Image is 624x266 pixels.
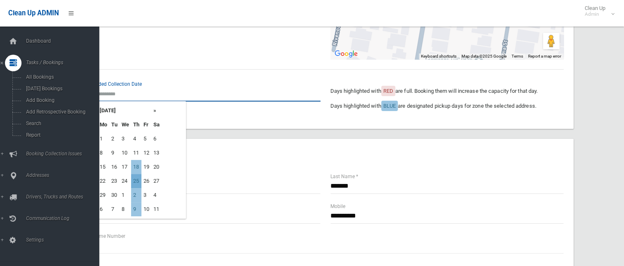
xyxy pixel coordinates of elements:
td: 10 [141,202,151,216]
span: Tasks / Bookings [24,60,105,65]
td: 12 [141,146,151,160]
span: Addresses [24,172,105,178]
td: 16 [109,160,120,174]
td: 6 [98,202,109,216]
span: Dashboard [24,38,105,44]
td: 2 [131,188,141,202]
span: Add Booking [24,97,98,103]
td: 8 [98,146,109,160]
td: 15 [98,160,109,174]
img: Google [332,48,360,59]
td: 9 [131,202,141,216]
td: 22 [98,174,109,188]
td: 2 [109,132,120,146]
th: Sa [151,118,162,132]
td: 3 [120,132,131,146]
span: Search [24,121,98,126]
a: Open this area in Google Maps (opens a new window) [332,48,360,59]
span: Clean Up [581,5,614,17]
td: 30 [109,188,120,202]
th: Th [131,118,141,132]
span: RED [383,88,393,94]
td: 29 [98,188,109,202]
td: 13 [151,146,162,160]
span: Booking Collection Issues [24,151,105,157]
span: Settings [24,237,105,243]
span: BLUE [383,103,396,109]
a: Terms (opens in new tab) [512,54,523,58]
td: 26 [141,174,151,188]
small: Admin [585,11,605,17]
td: 5 [141,132,151,146]
td: 10 [120,146,131,160]
button: Drag Pegman onto the map to open Street View [543,33,559,49]
a: Report a map error [528,54,561,58]
td: 1 [98,132,109,146]
p: Days highlighted with are designated pickup days for zone the selected address. [330,101,564,111]
span: Clean Up ADMIN [8,9,59,17]
td: 1 [120,188,131,202]
td: 27 [151,174,162,188]
td: 9 [109,146,120,160]
span: Drivers, Trucks and Routes [24,194,105,200]
span: Add Retrospective Booking [24,109,98,115]
td: 25 [131,174,141,188]
td: 19 [141,160,151,174]
td: 11 [151,202,162,216]
th: Mo [98,118,109,132]
th: We [120,118,131,132]
td: 24 [120,174,131,188]
td: 8 [120,202,131,216]
th: Fr [141,118,151,132]
td: 23 [109,174,120,188]
span: [DATE] Bookings [24,86,98,92]
td: 7 [109,202,120,216]
td: 4 [131,132,141,146]
td: 3 [141,188,151,202]
td: 18 [131,160,141,174]
span: Map data ©2025 Google [461,54,507,58]
p: Days highlighted with are full. Booking them will increase the capacity for that day. [330,86,564,96]
span: Report [24,132,98,138]
th: [DATE] [98,104,151,118]
td: 20 [151,160,162,174]
span: Communication Log [24,215,105,221]
button: Keyboard shortcuts [421,53,457,59]
th: » [151,104,162,118]
td: 6 [151,132,162,146]
td: 4 [151,188,162,202]
td: 11 [131,146,141,160]
th: Tu [109,118,120,132]
span: All Bookings [24,74,98,80]
td: 17 [120,160,131,174]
